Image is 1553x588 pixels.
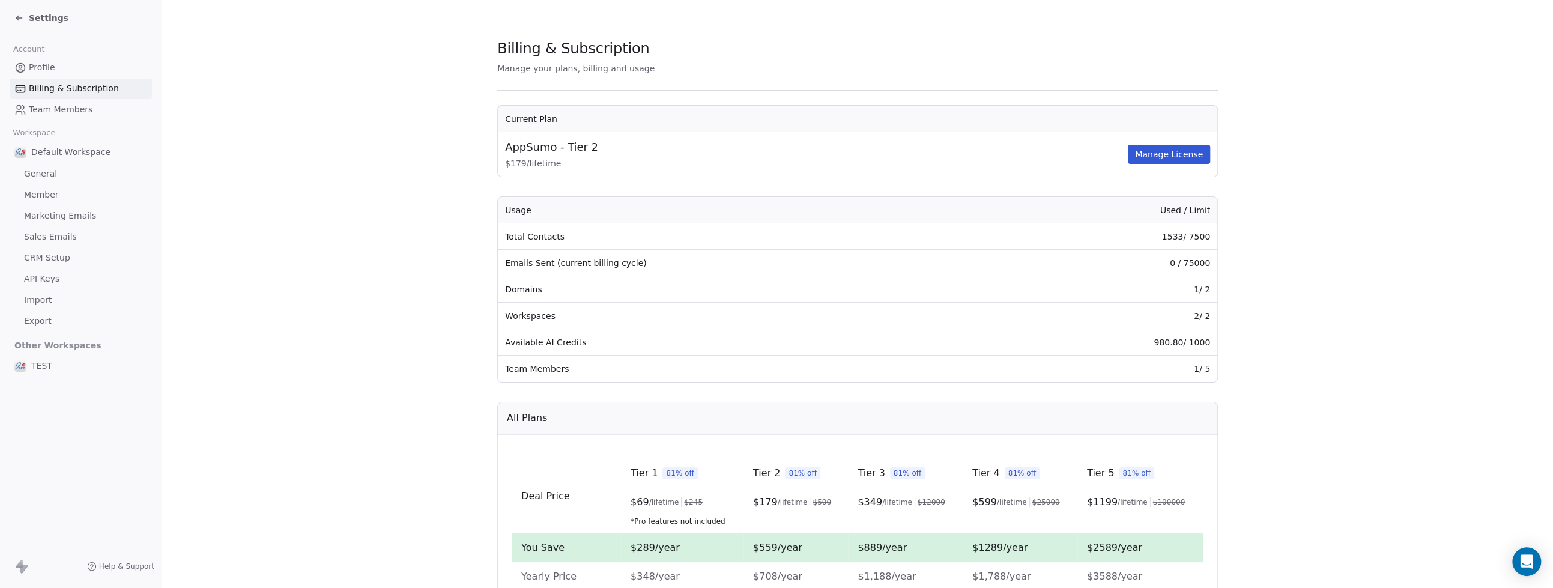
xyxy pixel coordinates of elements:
a: Profile [10,58,152,77]
span: Tier 3 [858,466,885,480]
a: CRM Setup [10,248,152,268]
span: AppSumo - Tier 2 [505,139,598,155]
td: Team Members [498,356,993,382]
span: $ 245 [684,497,703,507]
span: 81% off [662,467,698,479]
span: Team Members [29,103,92,116]
button: Manage License [1128,145,1210,164]
span: Tier 2 [753,466,780,480]
img: logo_con%20trasparenza.png [14,360,26,372]
span: $2589/year [1087,542,1142,553]
span: Member [24,189,59,201]
span: $ 12000 [918,497,945,507]
span: /lifetime [882,497,912,507]
span: Account [8,40,50,58]
span: /lifetime [1118,497,1148,507]
td: Total Contacts [498,223,993,250]
span: $1,188/year [858,571,916,582]
span: 81% off [890,467,925,479]
a: Import [10,290,152,310]
a: Team Members [10,100,152,120]
img: logo_con%20trasparenza.png [14,146,26,158]
a: Marketing Emails [10,206,152,226]
span: 81% off [1005,467,1040,479]
td: Domains [498,276,993,303]
span: $1289/year [972,542,1028,553]
div: Open Intercom Messenger [1512,547,1541,576]
span: 81% off [1119,467,1154,479]
span: $559/year [753,542,802,553]
span: $ 69 [631,495,649,509]
span: Workspace [8,124,61,142]
span: Default Workspace [31,146,110,158]
td: 1 / 5 [993,356,1217,382]
th: Used / Limit [993,197,1217,223]
span: CRM Setup [24,252,70,264]
span: General [24,168,57,180]
span: $ 179 / lifetime [505,157,1125,169]
td: Available AI Credits [498,329,993,356]
span: $ 100000 [1153,497,1185,507]
span: $708/year [753,571,802,582]
a: Member [10,185,152,205]
span: $348/year [631,571,680,582]
span: /lifetime [649,497,679,507]
span: $ 349 [858,495,882,509]
td: 980.80 / 1000 [993,329,1217,356]
span: Deal Price [521,490,570,502]
a: Sales Emails [10,227,152,247]
a: Export [10,311,152,331]
span: TEST [31,360,52,372]
span: Sales Emails [24,231,77,243]
a: Settings [14,12,68,24]
span: API Keys [24,273,59,285]
th: Usage [498,197,993,223]
span: You Save [521,542,565,553]
span: Billing & Subscription [29,82,119,95]
td: Emails Sent (current billing cycle) [498,250,993,276]
span: 81% off [785,467,820,479]
span: $3588/year [1087,571,1142,582]
span: Marketing Emails [24,210,96,222]
td: 2 / 2 [993,303,1217,329]
td: 1 / 2 [993,276,1217,303]
span: *Pro features not included [631,517,734,526]
span: $ 179 [753,495,778,509]
span: $1,788/year [972,571,1031,582]
td: 0 / 75000 [993,250,1217,276]
a: General [10,164,152,184]
span: /lifetime [997,497,1027,507]
span: Tier 4 [972,466,999,480]
span: Import [24,294,52,306]
td: Workspaces [498,303,993,329]
span: $ 25000 [1032,497,1060,507]
span: $ 599 [972,495,997,509]
span: /lifetime [778,497,808,507]
span: All Plans [507,411,547,425]
a: Help & Support [87,562,154,571]
span: Manage your plans, billing and usage [497,64,655,73]
span: $ 500 [813,497,831,507]
span: Settings [29,12,68,24]
span: Profile [29,61,55,74]
th: Current Plan [498,106,1217,132]
span: Export [24,315,52,327]
td: 1533 / 7500 [993,223,1217,250]
span: Yearly Price [521,571,577,582]
span: $289/year [631,542,680,553]
a: API Keys [10,269,152,289]
span: $ 1199 [1087,495,1118,509]
span: Tier 1 [631,466,658,480]
span: Tier 5 [1087,466,1114,480]
a: Billing & Subscription [10,79,152,99]
span: Billing & Subscription [497,40,649,58]
span: Help & Support [99,562,154,571]
span: $889/year [858,542,907,553]
span: Other Workspaces [10,336,106,355]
